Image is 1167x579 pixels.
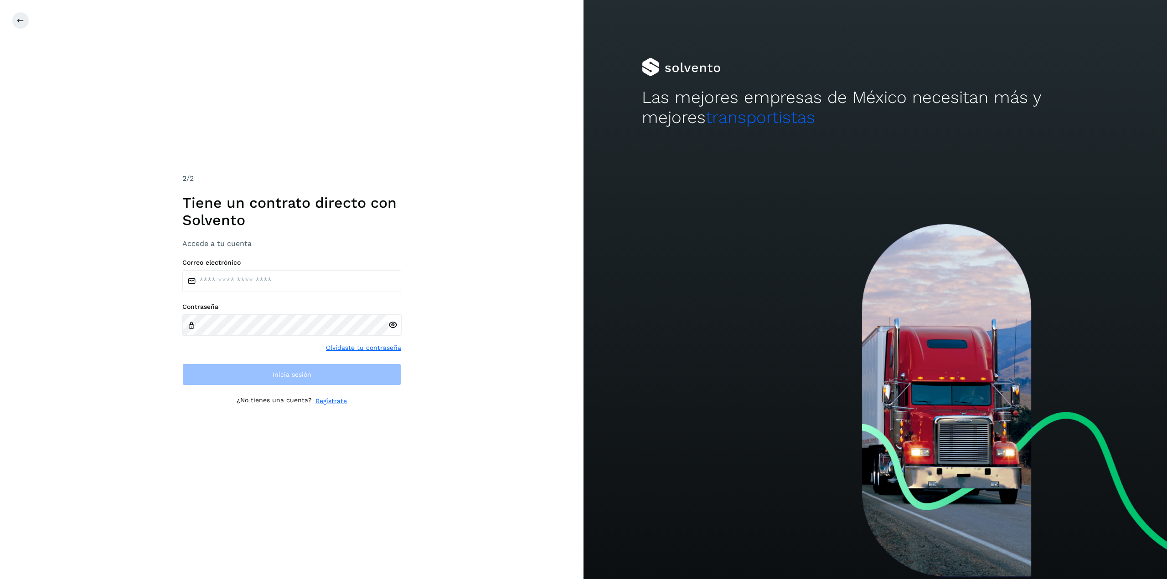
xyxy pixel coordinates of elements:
[237,396,312,406] p: ¿No tienes una cuenta?
[182,259,401,266] label: Correo electrónico
[326,343,401,353] a: Olvidaste tu contraseña
[315,396,347,406] a: Regístrate
[642,87,1109,128] h2: Las mejores empresas de México necesitan más y mejores
[182,239,401,248] h3: Accede a tu cuenta
[182,364,401,385] button: Inicia sesión
[182,174,186,183] span: 2
[182,194,401,229] h1: Tiene un contrato directo con Solvento
[273,371,311,378] span: Inicia sesión
[706,108,815,127] span: transportistas
[182,303,401,311] label: Contraseña
[182,173,401,184] div: /2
